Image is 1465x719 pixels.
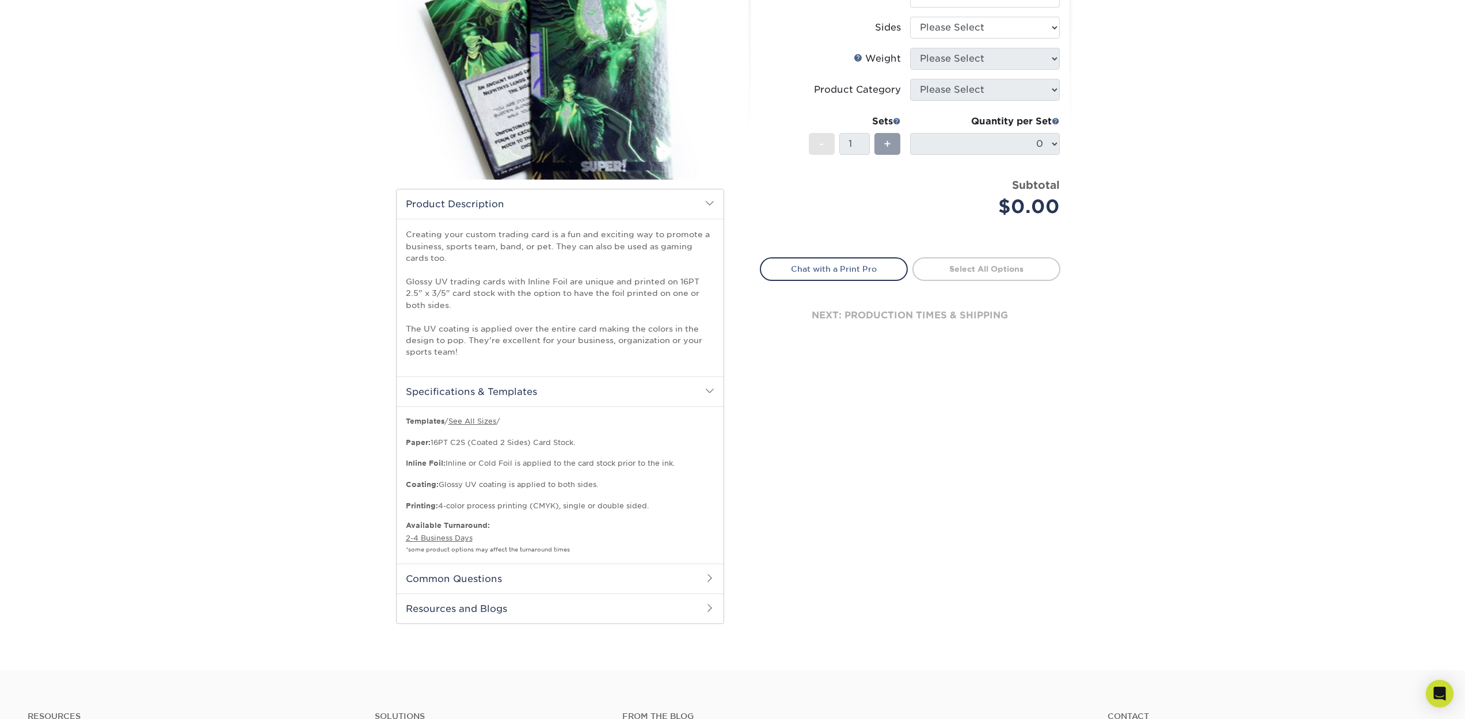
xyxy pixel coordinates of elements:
[819,135,824,153] span: -
[919,193,1060,220] div: $0.00
[814,83,901,97] div: Product Category
[854,52,901,66] div: Weight
[760,257,908,280] a: Chat with a Print Pro
[406,417,444,425] b: Templates
[910,115,1060,128] div: Quantity per Set
[884,135,891,153] span: +
[406,534,473,542] a: 2-4 Business Days
[875,21,901,35] div: Sides
[760,281,1060,350] div: next: production times & shipping
[397,376,724,406] h2: Specifications & Templates
[1012,178,1060,191] strong: Subtotal
[406,229,714,357] p: Creating your custom trading card is a fun and exciting way to promote a business, sports team, b...
[406,521,490,530] b: Available Turnaround:
[406,459,446,467] strong: Inline Foil:
[448,417,496,425] a: See All Sizes
[406,501,438,510] strong: Printing:
[912,257,1060,280] a: Select All Options
[397,564,724,594] h2: Common Questions
[1426,680,1453,707] div: Open Intercom Messenger
[3,684,98,715] iframe: Google Customer Reviews
[397,189,724,219] h2: Product Description
[809,115,901,128] div: Sets
[406,546,570,553] small: *some product options may affect the turnaround times
[406,480,439,489] strong: Coating:
[406,416,714,511] p: / / 16PT C2S (Coated 2 Sides) Card Stock. Inline or Cold Foil is applied to the card stock prior ...
[406,438,431,447] strong: Paper:
[397,594,724,623] h2: Resources and Blogs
